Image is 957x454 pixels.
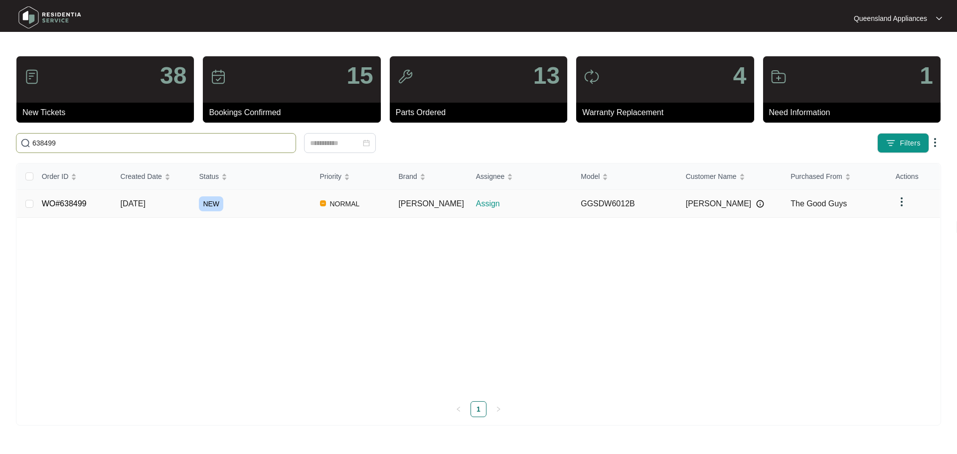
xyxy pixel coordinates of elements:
[791,171,842,182] span: Purchased From
[490,401,506,417] li: Next Page
[451,401,467,417] button: left
[929,137,941,149] img: dropdown arrow
[456,406,462,412] span: left
[771,69,787,85] img: icon
[160,64,186,88] p: 38
[191,163,312,190] th: Status
[582,107,754,119] p: Warranty Replacement
[396,107,567,119] p: Parts Ordered
[783,163,888,190] th: Purchased From
[900,138,921,149] span: Filters
[756,200,764,208] img: Info icon
[584,69,600,85] img: icon
[320,200,326,206] img: Vercel Logo
[471,402,486,417] a: 1
[312,163,391,190] th: Priority
[495,406,501,412] span: right
[886,138,896,148] img: filter icon
[920,64,933,88] p: 1
[936,16,942,21] img: dropdown arrow
[121,199,146,208] span: [DATE]
[199,196,223,211] span: NEW
[451,401,467,417] li: Previous Page
[733,64,747,88] p: 4
[686,171,737,182] span: Customer Name
[113,163,191,190] th: Created Date
[686,198,752,210] span: [PERSON_NAME]
[471,401,486,417] li: 1
[209,107,380,119] p: Bookings Confirmed
[15,2,85,32] img: residentia service logo
[42,199,87,208] a: WO#638499
[888,163,940,190] th: Actions
[468,163,573,190] th: Assignee
[42,171,69,182] span: Order ID
[573,163,678,190] th: Model
[326,198,364,210] span: NORMAL
[199,171,219,182] span: Status
[210,69,226,85] img: icon
[390,163,468,190] th: Brand
[24,69,40,85] img: icon
[877,133,929,153] button: filter iconFilters
[791,199,847,208] span: The Good Guys
[573,190,678,218] td: GGSDW6012B
[397,69,413,85] img: icon
[398,171,417,182] span: Brand
[490,401,506,417] button: right
[34,163,113,190] th: Order ID
[320,171,342,182] span: Priority
[678,163,783,190] th: Customer Name
[476,171,505,182] span: Assignee
[896,196,908,208] img: dropdown arrow
[20,138,30,148] img: search-icon
[533,64,560,88] p: 13
[581,171,600,182] span: Model
[769,107,941,119] p: Need Information
[346,64,373,88] p: 15
[22,107,194,119] p: New Tickets
[854,13,927,23] p: Queensland Appliances
[32,138,292,149] input: Search by Order Id, Assignee Name, Customer Name, Brand and Model
[398,199,464,208] span: [PERSON_NAME]
[476,198,573,210] p: Assign
[121,171,162,182] span: Created Date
